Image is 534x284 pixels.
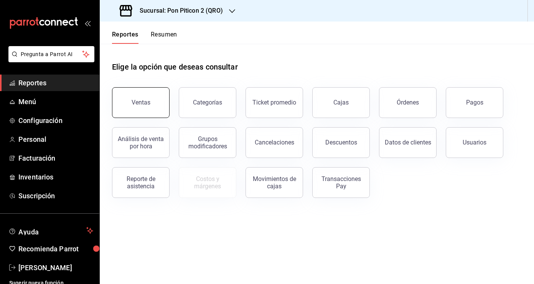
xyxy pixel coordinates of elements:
[252,99,296,106] div: Ticket promedio
[18,191,93,201] span: Suscripción
[397,99,419,106] div: Órdenes
[18,78,93,88] span: Reportes
[151,31,177,44] button: Resumen
[312,167,370,198] button: Transacciones Pay
[255,139,294,146] div: Cancelaciones
[132,99,150,106] div: Ventas
[133,6,223,15] h3: Sucursal: Pon Piticon 2 (QRO)
[18,115,93,126] span: Configuración
[112,31,177,44] div: navigation tabs
[179,127,236,158] button: Grupos modificadores
[112,167,170,198] button: Reporte de asistencia
[246,167,303,198] button: Movimientos de cajas
[117,175,165,190] div: Reporte de asistencia
[112,31,138,44] button: Reportes
[385,139,431,146] div: Datos de clientes
[117,135,165,150] div: Análisis de venta por hora
[18,134,93,144] span: Personal
[184,135,231,150] div: Grupos modificadores
[325,139,357,146] div: Descuentos
[333,99,349,106] div: Cajas
[251,175,298,190] div: Movimientos de cajas
[18,262,93,273] span: [PERSON_NAME]
[18,226,83,235] span: Ayuda
[112,87,170,118] button: Ventas
[112,61,238,73] h1: Elige la opción que deseas consultar
[5,56,94,64] a: Pregunta a Parrot AI
[179,167,236,198] button: Contrata inventarios para ver este reporte
[8,46,94,62] button: Pregunta a Parrot AI
[317,175,365,190] div: Transacciones Pay
[184,175,231,190] div: Costos y márgenes
[379,127,437,158] button: Datos de clientes
[246,87,303,118] button: Ticket promedio
[463,139,486,146] div: Usuarios
[18,244,93,254] span: Recomienda Parrot
[446,127,503,158] button: Usuarios
[18,153,93,163] span: Facturación
[312,87,370,118] button: Cajas
[18,96,93,107] span: Menú
[466,99,483,106] div: Pagos
[112,127,170,158] button: Análisis de venta por hora
[18,172,93,182] span: Inventarios
[246,127,303,158] button: Cancelaciones
[193,99,222,106] div: Categorías
[21,50,82,58] span: Pregunta a Parrot AI
[179,87,236,118] button: Categorías
[312,127,370,158] button: Descuentos
[379,87,437,118] button: Órdenes
[84,20,91,26] button: open_drawer_menu
[446,87,503,118] button: Pagos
